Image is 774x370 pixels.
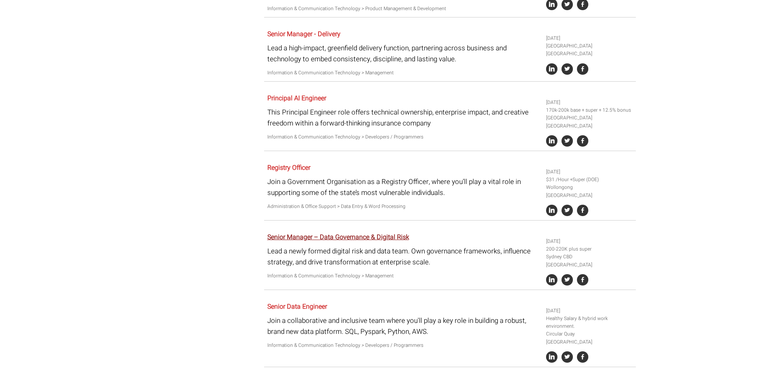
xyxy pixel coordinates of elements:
li: Wollongong [GEOGRAPHIC_DATA] [546,184,633,199]
li: $31 /Hour +Super (DOE) [546,176,633,184]
li: Sydney CBD [GEOGRAPHIC_DATA] [546,253,633,268]
p: Join a collaborative and inclusive team where you'll play a key role in building a robust, brand ... [267,315,540,337]
p: Information & Communication Technology > Management [267,272,540,280]
a: Senior Manager – Data Governance & Digital Risk [267,232,409,242]
li: [DATE] [546,168,633,176]
p: Information & Communication Technology > Developers / Programmers [267,133,540,141]
p: Information & Communication Technology > Product Management & Development [267,5,540,13]
a: Principal AI Engineer [267,93,326,103]
p: This Principal Engineer role offers technical ownership, enterprise impact, and creative freedom ... [267,107,540,129]
li: 170k-200k base + super + 12.5% bonus [546,106,633,114]
li: [GEOGRAPHIC_DATA] [GEOGRAPHIC_DATA] [546,114,633,130]
li: [DATE] [546,35,633,42]
li: Healthy Salary & hybrid work environment. [546,315,633,330]
li: [GEOGRAPHIC_DATA] [GEOGRAPHIC_DATA] [546,42,633,58]
li: 200-220K plus super [546,245,633,253]
a: Senior Data Engineer [267,302,327,312]
a: Registry Officer [267,163,310,173]
li: [DATE] [546,99,633,106]
li: [DATE] [546,307,633,315]
a: Senior Manager - Delivery [267,29,340,39]
p: Information & Communication Technology > Management [267,69,540,77]
p: Join a Government Organisation as a Registry Officer, where you’ll play a vital role in supportin... [267,176,540,198]
li: Circular Quay [GEOGRAPHIC_DATA] [546,330,633,346]
p: Information & Communication Technology > Developers / Programmers [267,342,540,349]
p: Lead a high-impact, greenfield delivery function, partnering across business and technology to em... [267,43,540,65]
li: [DATE] [546,238,633,245]
p: Lead a newly formed digital risk and data team. Own governance frameworks, influence strategy, an... [267,246,540,268]
p: Administration & Office Support > Data Entry & Word Processing [267,203,540,210]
